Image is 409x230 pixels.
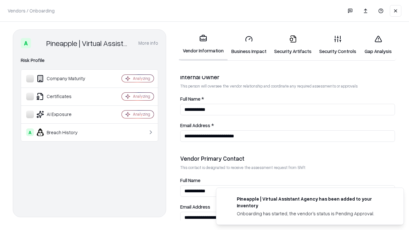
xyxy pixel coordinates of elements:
div: A [21,38,31,48]
div: Company Maturity [26,75,103,82]
div: Internal Owner [180,73,395,81]
a: Security Artifacts [270,30,315,60]
p: This person will oversee the vendor relationship and coordinate any required assessments or appro... [180,83,395,89]
img: Pineapple | Virtual Assistant Agency [34,38,44,48]
div: Analyzing [133,94,150,99]
label: Full Name * [180,96,395,101]
div: Pineapple | Virtual Assistant Agency has been added to your inventory [237,195,388,209]
a: Gap Analysis [360,30,396,60]
p: This contact is designated to receive the assessment request from Shift [180,165,395,170]
label: Email Address [180,204,395,209]
img: trypineapple.com [224,195,232,203]
label: Email Address * [180,123,395,128]
a: Vendor Information [179,29,228,60]
div: Onboarding has started, the vendor's status is Pending Approval. [237,210,388,217]
a: Business Impact [228,30,270,60]
div: Vendor Primary Contact [180,155,395,162]
a: Security Controls [315,30,360,60]
div: Breach History [26,128,103,136]
div: Certificates [26,93,103,100]
label: Full Name [180,178,395,183]
button: More info [138,37,158,49]
div: Analyzing [133,111,150,117]
p: Vendors / Onboarding [8,7,55,14]
div: Analyzing [133,76,150,81]
div: Risk Profile [21,57,158,64]
div: Pineapple | Virtual Assistant Agency [46,38,131,48]
div: A [26,128,34,136]
div: AI Exposure [26,111,103,118]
